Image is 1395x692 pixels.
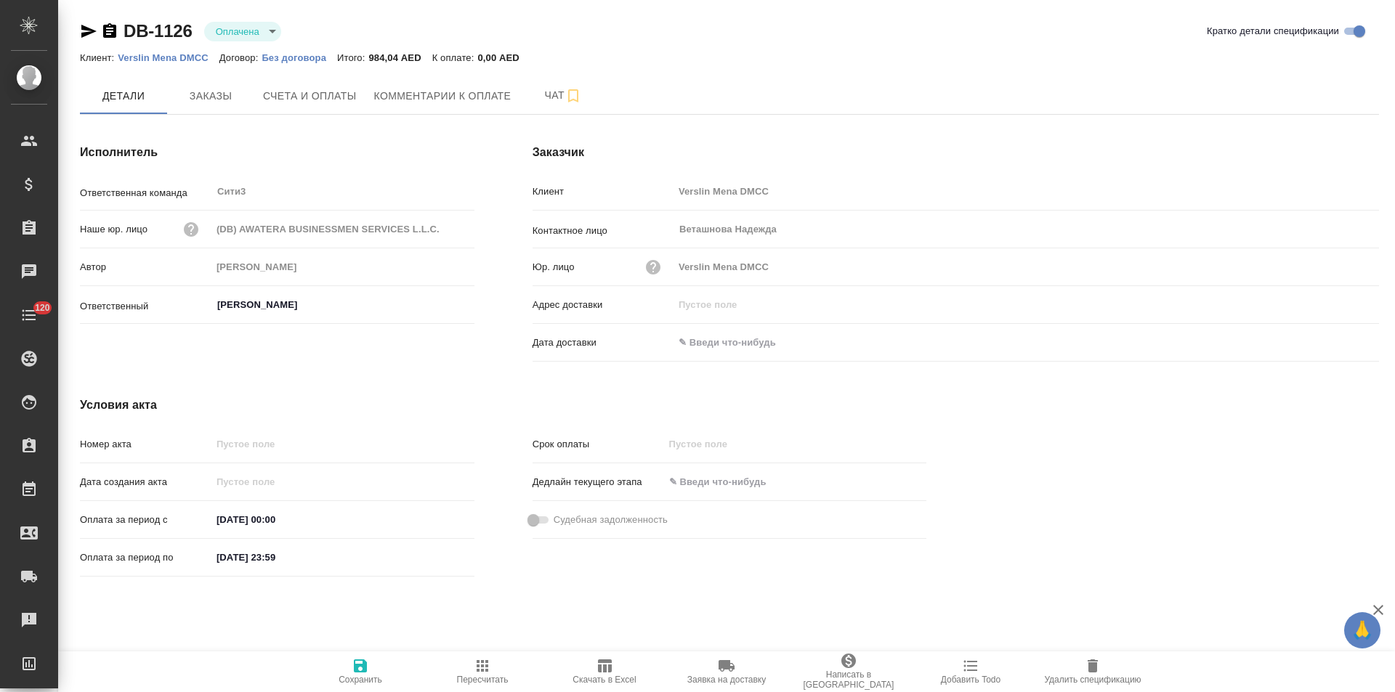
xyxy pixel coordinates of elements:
input: Пустое поле [674,181,1379,202]
p: К оплате: [432,52,478,63]
div: Оплачена [204,22,281,41]
p: Срок оплаты [533,437,664,452]
h4: Условия акта [80,396,926,414]
a: 120 [4,297,54,333]
p: 984,04 AED [368,52,432,63]
a: DB-1126 [124,21,193,41]
p: Без договора [262,52,337,63]
input: Пустое поле [211,471,339,492]
p: Ответственная команда [80,186,211,200]
span: Заказы [176,87,246,105]
p: Контактное лицо [533,224,674,238]
p: Наше юр. лицо [80,222,147,237]
p: Оплата за период по [80,550,211,565]
span: Счета и оплаты [263,87,357,105]
h4: Исполнитель [80,144,474,161]
h4: Заказчик [533,144,1379,161]
p: Адрес доставки [533,298,674,312]
p: Договор: [219,52,262,63]
button: Скопировать ссылку [101,23,118,40]
p: Дата создания акта [80,475,211,489]
p: Автор [80,260,211,274]
input: Пустое поле [674,256,1379,277]
input: Пустое поле [674,294,1379,315]
p: Verslin Mena DMCC [118,52,219,63]
a: Verslin Mena DMCC [118,51,219,63]
span: Кратко детали спецификации [1207,24,1339,38]
input: Пустое поле [211,433,474,455]
input: Пустое поле [211,256,474,277]
span: Детали [89,87,158,105]
p: Итого: [337,52,368,63]
input: ✎ Введи что-нибудь [664,471,791,492]
span: Судебная задолженность [554,513,668,527]
p: Дедлайн текущего этапа [533,475,664,489]
p: Оплата за период с [80,513,211,527]
input: ✎ Введи что-нибудь [211,509,339,530]
span: Комментарии к оплате [374,87,511,105]
button: Open [466,304,469,306]
input: Пустое поле [664,433,791,455]
button: Оплачена [211,25,264,38]
button: Скопировать ссылку для ЯМессенджера [80,23,97,40]
a: Без договора [262,51,337,63]
p: Дата доставки [533,335,674,350]
span: Чат [528,86,598,105]
input: ✎ Введи что-нибудь [674,332,801,353]
button: 🙏 [1344,612,1380,648]
p: 0,00 AED [477,52,530,63]
p: Юр. лицо [533,260,575,274]
span: 120 [26,301,59,315]
input: Пустое поле [211,219,474,240]
input: ✎ Введи что-нибудь [211,547,339,568]
svg: Подписаться [565,87,582,105]
p: Ответственный [80,299,211,314]
p: Клиент: [80,52,118,63]
span: 🙏 [1350,615,1375,646]
p: Клиент [533,184,674,199]
p: Номер акта [80,437,211,452]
